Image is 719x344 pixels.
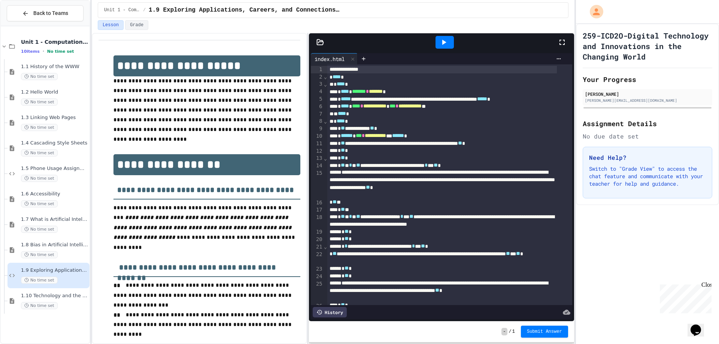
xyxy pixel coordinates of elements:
[311,236,323,243] div: 20
[21,200,58,207] span: No time set
[21,149,58,156] span: No time set
[582,3,605,20] div: My Account
[21,251,58,258] span: No time set
[583,74,712,85] h2: Your Progress
[21,124,58,131] span: No time set
[311,110,323,118] div: 7
[21,165,88,172] span: 1.5 Phone Usage Assignment
[21,216,88,223] span: 1.7 What is Artificial Intelligence (AI)
[21,64,88,70] span: 1.1 History of the WWW
[311,302,323,310] div: 26
[149,6,340,15] span: 1.9 Exploring Applications, Careers, and Connections in the Digital World
[521,326,568,338] button: Submit Answer
[33,9,68,17] span: Back to Teams
[311,53,358,64] div: index.html
[311,162,323,170] div: 14
[311,251,323,266] div: 22
[21,49,40,54] span: 10 items
[311,206,323,214] div: 17
[311,125,323,133] div: 9
[311,280,323,302] div: 25
[21,302,58,309] span: No time set
[512,329,515,335] span: 1
[311,66,323,73] div: 1
[21,267,88,274] span: 1.9 Exploring Applications, Careers, and Connections in the Digital World
[21,98,58,106] span: No time set
[657,281,712,313] iframe: chat widget
[509,329,512,335] span: /
[501,328,507,335] span: -
[311,55,348,63] div: index.html
[21,39,88,45] span: Unit 1 - Computational Thinking and Making Connections
[585,91,710,97] div: [PERSON_NAME]
[527,329,562,335] span: Submit Answer
[583,30,712,62] h1: 259-ICD2O-Digital Technology and Innovations in the Changing World
[589,153,706,162] h3: Need Help?
[688,314,712,337] iframe: chat widget
[21,226,58,233] span: No time set
[311,118,323,125] div: 8
[311,228,323,236] div: 19
[313,307,347,317] div: History
[43,48,44,54] span: •
[98,20,124,30] button: Lesson
[143,7,146,13] span: /
[21,242,88,248] span: 1.8 Bias in Artificial Intelligence
[311,214,323,228] div: 18
[583,118,712,129] h2: Assignment Details
[311,103,323,110] div: 6
[311,199,323,207] div: 16
[47,49,74,54] span: No time set
[125,20,148,30] button: Grade
[324,118,327,124] span: Fold line
[311,243,323,251] div: 21
[311,170,323,199] div: 15
[21,175,58,182] span: No time set
[324,155,327,161] span: Fold line
[311,273,323,280] div: 24
[7,5,84,21] button: Back to Teams
[324,81,327,87] span: Fold line
[21,293,88,299] span: 1.10 Technology and the Environment
[21,89,88,95] span: 1.2 Hello World
[311,88,323,95] div: 4
[311,80,323,88] div: 3
[311,147,323,155] div: 12
[324,244,327,250] span: Fold line
[583,132,712,141] div: No due date set
[21,277,58,284] span: No time set
[21,191,88,197] span: 1.6 Accessibility
[21,140,88,146] span: 1.4 Cascading Style Sheets
[311,155,323,162] div: 13
[311,140,323,147] div: 11
[311,95,323,103] div: 5
[21,115,88,121] span: 1.3 Linking Web Pages
[324,74,327,80] span: Fold line
[21,73,58,80] span: No time set
[104,7,140,13] span: Unit 1 - Computational Thinking and Making Connections
[311,73,323,81] div: 2
[311,133,323,140] div: 10
[3,3,52,48] div: Chat with us now!Close
[311,265,323,273] div: 23
[589,165,706,188] p: Switch to "Grade View" to access the chat feature and communicate with your teacher for help and ...
[585,98,710,103] div: [PERSON_NAME][EMAIL_ADDRESS][DOMAIN_NAME]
